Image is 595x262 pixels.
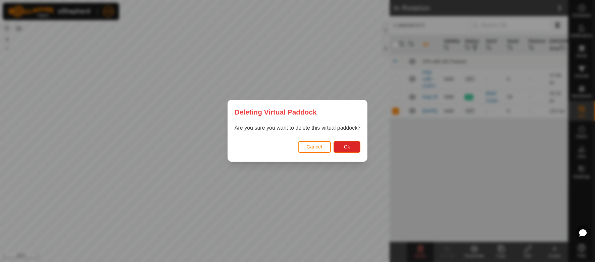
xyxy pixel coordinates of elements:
[334,141,360,153] button: Ok
[235,124,360,132] p: Are you sure you want to delete this virtual paddock?
[344,144,350,150] span: Ok
[307,144,323,150] span: Cancel
[298,141,331,153] button: Cancel
[235,107,317,117] span: Deleting Virtual Paddock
